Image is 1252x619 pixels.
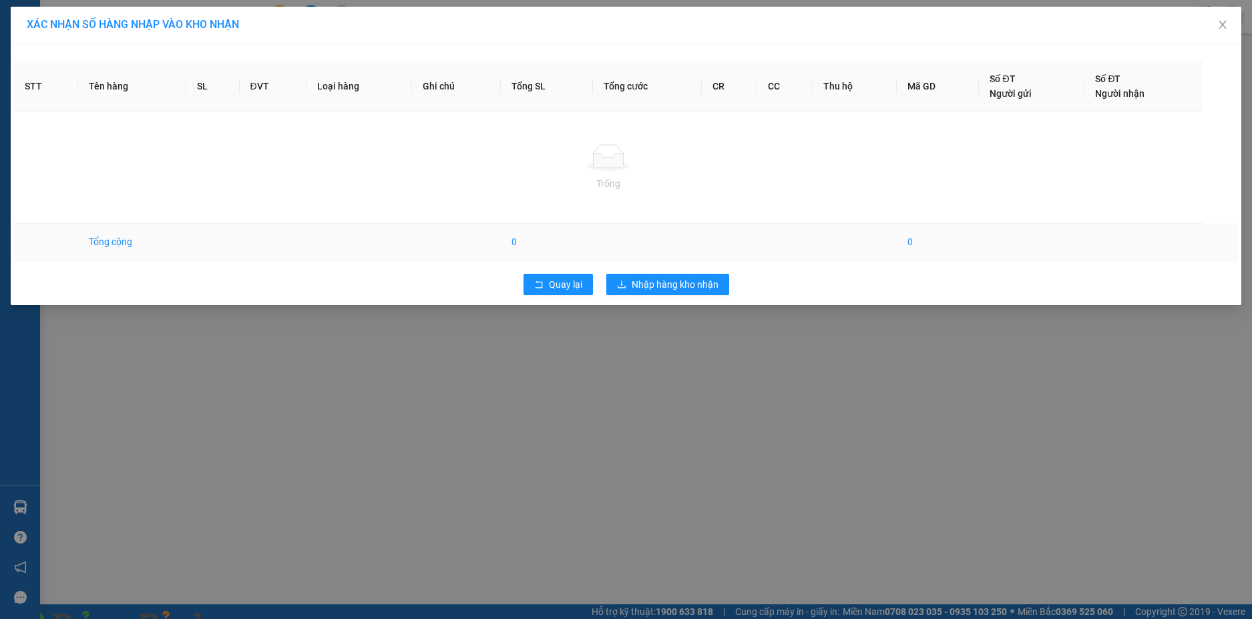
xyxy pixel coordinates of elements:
th: Thu hộ [813,61,897,112]
td: 0 [501,224,593,260]
th: Tổng cước [593,61,702,112]
th: Loại hàng [306,61,412,112]
th: Tên hàng [78,61,186,112]
span: rollback [534,280,544,290]
button: Close [1204,7,1241,44]
span: Quay lại [549,277,582,292]
button: downloadNhập hàng kho nhận [606,274,729,295]
span: XÁC NHẬN SỐ HÀNG NHẬP VÀO KHO NHẬN [27,18,239,31]
th: CC [757,61,813,112]
span: Người nhận [1095,88,1144,99]
span: Số ĐT [1095,73,1120,84]
th: STT [14,61,78,112]
th: SL [186,61,240,112]
td: Tổng cộng [78,224,186,260]
th: ĐVT [240,61,306,112]
th: Tổng SL [501,61,593,112]
span: close [1217,19,1228,30]
th: CR [702,61,757,112]
th: Mã GD [897,61,979,112]
div: Trống [25,176,1192,191]
button: rollbackQuay lại [524,274,593,295]
span: Người gửi [990,88,1032,99]
span: Số ĐT [990,73,1015,84]
span: download [617,280,626,290]
span: Nhập hàng kho nhận [632,277,718,292]
th: Ghi chú [412,61,501,112]
td: 0 [897,224,979,260]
